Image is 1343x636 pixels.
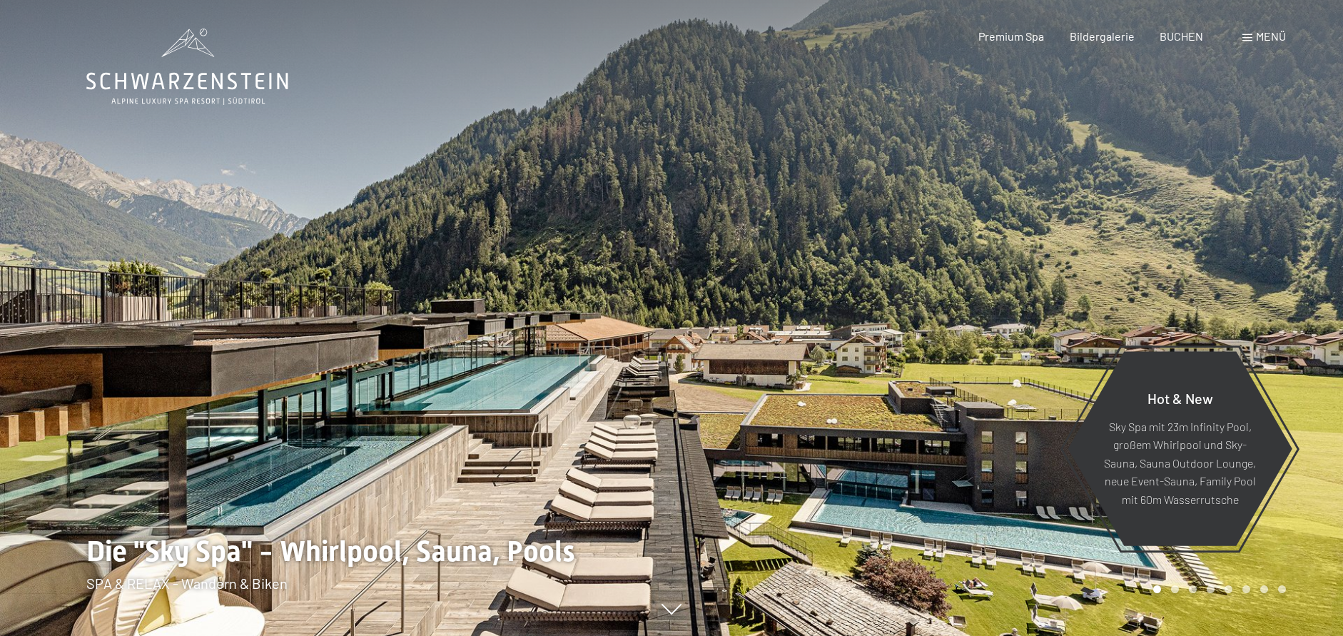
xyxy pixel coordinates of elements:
span: Hot & New [1147,389,1213,406]
a: BUCHEN [1160,29,1203,43]
a: Bildergalerie [1070,29,1135,43]
span: Menü [1256,29,1286,43]
div: Carousel Page 2 [1171,585,1179,593]
div: Carousel Pagination [1148,585,1286,593]
a: Hot & New Sky Spa mit 23m Infinity Pool, großem Whirlpool und Sky-Sauna, Sauna Outdoor Lounge, ne... [1067,350,1293,547]
div: Carousel Page 5 [1225,585,1232,593]
p: Sky Spa mit 23m Infinity Pool, großem Whirlpool und Sky-Sauna, Sauna Outdoor Lounge, neue Event-S... [1103,417,1257,508]
div: Carousel Page 1 (Current Slide) [1153,585,1161,593]
div: Carousel Page 3 [1189,585,1197,593]
a: Premium Spa [978,29,1044,43]
div: Carousel Page 7 [1260,585,1268,593]
div: Carousel Page 6 [1242,585,1250,593]
div: Carousel Page 4 [1207,585,1215,593]
div: Carousel Page 8 [1278,585,1286,593]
